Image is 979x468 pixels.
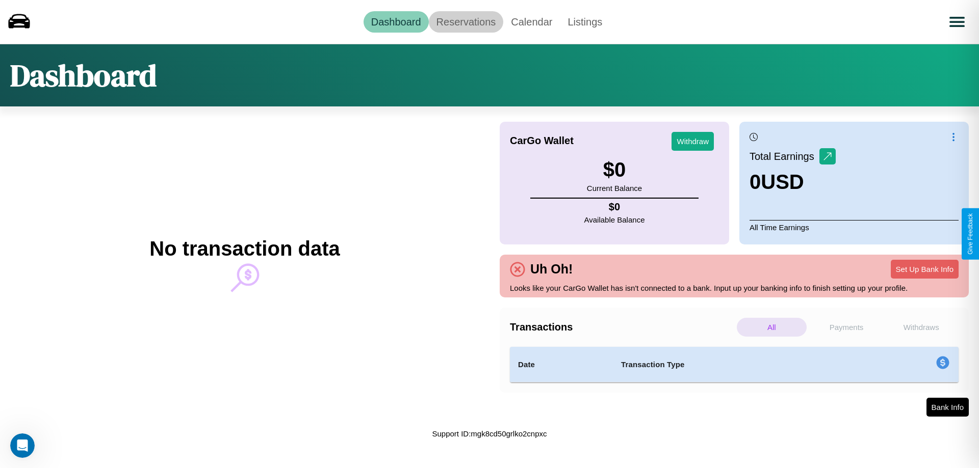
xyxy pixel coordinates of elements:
table: simple table [510,347,959,382]
p: Payments [812,318,882,337]
h4: Date [518,359,605,371]
a: Reservations [429,11,504,33]
button: Set Up Bank Info [891,260,959,279]
h4: $ 0 [584,201,645,213]
p: Withdraws [886,318,956,337]
h4: CarGo Wallet [510,135,574,147]
h3: 0 USD [750,171,836,194]
p: All Time Earnings [750,220,959,234]
h3: $ 0 [587,158,642,181]
h1: Dashboard [10,54,157,96]
p: Current Balance [587,181,642,195]
iframe: Intercom live chat [10,433,35,458]
a: Dashboard [364,11,429,33]
p: All [737,318,807,337]
h4: Transactions [510,321,734,333]
button: Bank Info [926,398,969,417]
button: Withdraw [672,132,714,151]
h4: Uh Oh! [525,262,578,277]
a: Listings [560,11,610,33]
p: Support ID: mgk8cd50grlko2cnpxc [432,427,547,441]
a: Calendar [503,11,560,33]
p: Looks like your CarGo Wallet has isn't connected to a bank. Input up your banking info to finish ... [510,281,959,295]
p: Available Balance [584,213,645,227]
p: Total Earnings [750,147,819,166]
h2: No transaction data [149,237,340,260]
div: Give Feedback [967,213,974,255]
button: Open menu [943,8,971,36]
h4: Transaction Type [621,359,853,371]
